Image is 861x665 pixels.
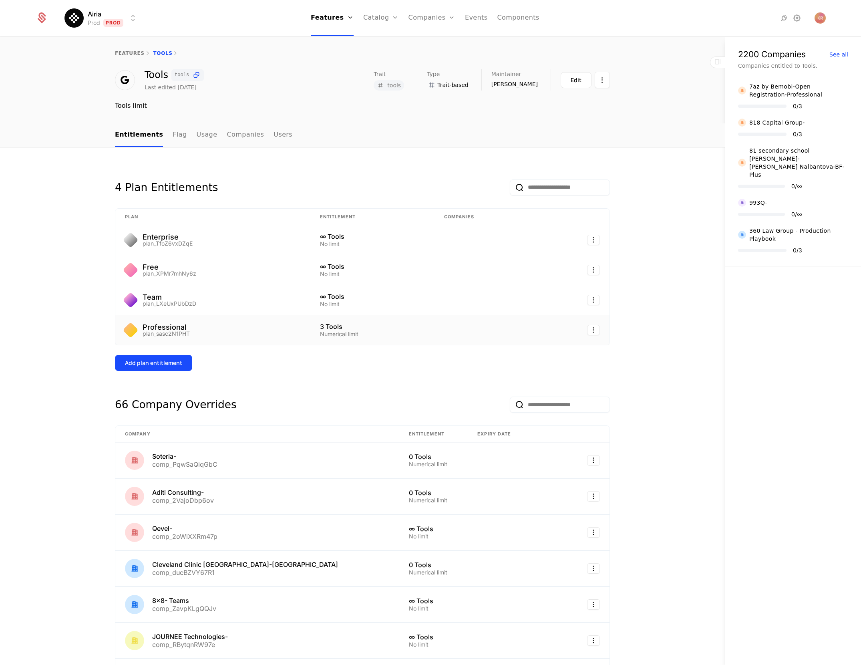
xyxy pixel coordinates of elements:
button: Select action [587,235,600,245]
a: Flag [173,123,187,147]
button: Select action [587,265,600,275]
span: [PERSON_NAME] [491,80,538,88]
div: Tools limit [115,101,610,111]
div: plan_sasc2N1PHT [143,331,190,337]
div: Prod [88,19,100,27]
div: Companies entitled to Tools. [738,62,848,70]
button: Select action [595,72,610,88]
img: 81 secondary school Victor Hugo-Elena Nalbantova-BF-Plus [738,159,746,167]
div: 66 Company Overrides [115,397,237,413]
div: 0 Tools [409,562,459,568]
nav: Main [115,123,610,147]
span: Trait-based [437,81,469,89]
div: Professional [143,324,190,331]
div: 8x8- Teams [152,597,216,604]
img: Aditi Consulting- [125,487,144,506]
div: Numerical limit [409,570,459,575]
div: No limit [320,271,425,277]
a: Companies [227,123,264,147]
a: Settings [792,13,802,23]
div: comp_PqwSaQiqGbC [152,461,217,468]
div: comp_RBytqnRW97e [152,641,228,648]
div: ∞ Tools [409,526,459,532]
th: Companies [435,209,541,226]
button: Open user button [815,12,826,24]
th: Entitlement [399,426,468,443]
button: Select action [587,325,600,335]
a: Entitlements [115,123,163,147]
th: Entitlement [310,209,435,226]
th: Plan [115,209,310,226]
img: Soteria- [125,451,144,470]
div: comp_2VajoDbp6ov [152,497,214,504]
div: Numerical limit [409,461,459,467]
th: Expiry date [468,426,571,443]
div: Qevel- [152,525,217,532]
div: comp_ZavpKLgQQJv [152,605,216,612]
div: Team [143,294,196,301]
button: Select action [587,455,600,465]
div: Tools [145,69,204,81]
div: ∞ Tools [320,233,425,240]
img: 818 Capital Group- [738,119,746,127]
div: 3 Tools [320,323,425,330]
img: JOURNEE Technologies- [125,631,144,650]
div: 0 Tools [409,490,459,496]
img: 7az by Bemobi-Open Registration-Professional [738,87,746,95]
div: No limit [409,606,459,611]
div: Free [143,264,196,271]
button: Select action [587,295,600,305]
div: 2200 Companies [738,50,806,58]
div: Cleveland Clinic [GEOGRAPHIC_DATA]-[GEOGRAPHIC_DATA] [152,561,338,568]
div: 0 / ∞ [791,212,802,217]
div: No limit [320,241,425,247]
button: Add plan entitlement [115,355,192,371]
img: 360 Law Group - Production Playbook [738,231,746,239]
div: comp_dueBZVY67R1 [152,569,338,576]
img: Cleveland Clinic Abu Dhabi-MENA [125,559,144,578]
div: See all [829,52,848,57]
div: plan_XPMr7mhNy6z [143,271,196,276]
div: plan_LXeUxPUbDzD [143,301,196,306]
div: Numerical limit [320,331,425,337]
div: Numerical limit [409,498,459,503]
button: Select action [587,527,600,538]
img: 8x8- Teams [125,595,144,614]
span: Prod [103,19,124,27]
a: Usage [197,123,217,147]
img: Katrina Reddy [815,12,826,24]
div: ∞ Tools [409,598,459,604]
span: Type [427,71,440,77]
div: 0 Tools [409,453,459,460]
span: Maintainer [491,71,521,77]
span: tools [387,83,401,88]
div: 993Q- [749,199,767,207]
div: 360 Law Group - Production Playbook [749,227,848,243]
span: tools [175,73,189,77]
div: No limit [320,301,425,307]
ul: Choose Sub Page [115,123,292,147]
button: Select action [587,635,600,646]
div: 7az by Bemobi-Open Registration-Professional [749,83,848,99]
span: Trait [374,71,386,77]
div: Enterprise [143,234,193,241]
img: Airia [64,8,84,28]
div: 81 secondary school [PERSON_NAME]-[PERSON_NAME] Nalbantova-BF-Plus [749,147,848,179]
div: ∞ Tools [320,263,425,270]
div: ∞ Tools [409,634,459,640]
img: Qevel- [125,523,144,542]
div: No limit [409,534,459,539]
div: Aditi Consulting- [152,489,214,496]
div: 818 Capital Group- [749,119,805,127]
div: 0 / 3 [793,131,802,137]
div: JOURNEE Technologies- [152,633,228,640]
a: Users [274,123,292,147]
img: 993Q- [738,199,746,207]
div: Soteria- [152,453,217,459]
div: Add plan entitlement [125,359,182,367]
div: No limit [409,642,459,647]
div: 0 / 3 [793,248,802,253]
div: comp_2oWiXXRm47p [152,533,217,540]
th: Company [115,426,399,443]
div: plan_TfoZ6vxDZqE [143,241,193,246]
